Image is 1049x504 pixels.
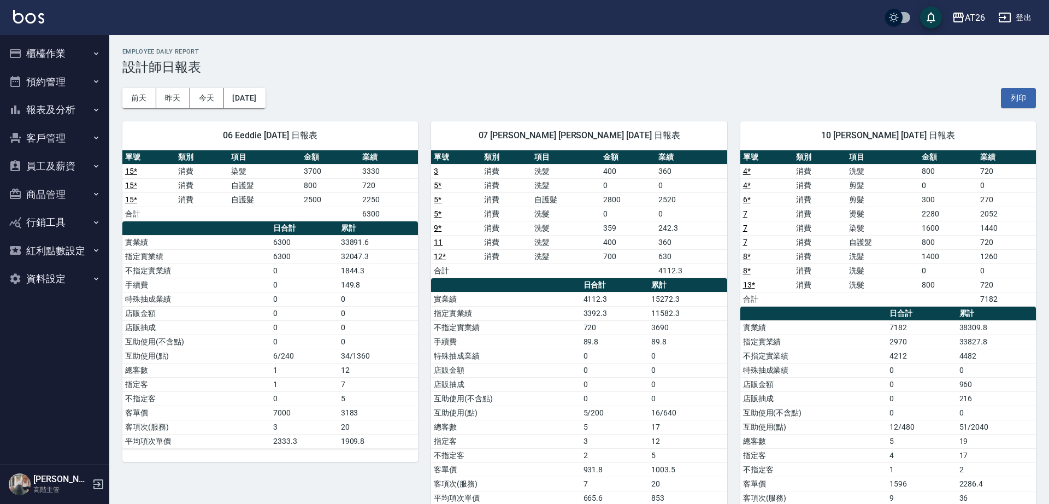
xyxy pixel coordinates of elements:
[887,377,956,391] td: 0
[656,164,727,178] td: 360
[919,249,977,263] td: 1400
[649,363,727,377] td: 0
[532,207,600,221] td: 洗髮
[532,235,600,249] td: 洗髮
[270,235,338,249] td: 6300
[4,265,105,293] button: 資料設定
[977,164,1036,178] td: 720
[532,192,600,207] td: 自護髮
[532,221,600,235] td: 洗髮
[600,192,656,207] td: 2800
[4,180,105,209] button: 商品管理
[338,249,419,263] td: 32047.3
[600,178,656,192] td: 0
[740,406,887,420] td: 互助使用(不含點)
[1001,88,1036,108] button: 列印
[581,420,649,434] td: 5
[600,150,656,165] th: 金額
[581,448,649,462] td: 2
[887,434,956,448] td: 5
[175,178,228,192] td: 消費
[270,349,338,363] td: 6/240
[122,434,270,448] td: 平均項次單價
[600,164,656,178] td: 400
[753,130,1023,141] span: 10 [PERSON_NAME] [DATE] 日報表
[581,292,649,306] td: 4112.3
[122,249,270,263] td: 指定實業績
[740,320,887,335] td: 實業績
[270,263,338,278] td: 0
[481,178,532,192] td: 消費
[4,237,105,265] button: 紅利點數設定
[793,235,846,249] td: 消費
[338,377,419,391] td: 7
[434,238,443,247] a: 11
[360,192,418,207] td: 2250
[919,178,977,192] td: 0
[581,335,649,349] td: 89.8
[338,292,419,306] td: 0
[600,235,656,249] td: 400
[740,477,887,491] td: 客單價
[743,224,747,232] a: 7
[977,192,1036,207] td: 270
[175,150,228,165] th: 類別
[600,221,656,235] td: 359
[338,391,419,406] td: 5
[957,477,1036,491] td: 2286.4
[122,292,270,306] td: 特殊抽成業績
[656,235,727,249] td: 360
[656,207,727,221] td: 0
[793,178,846,192] td: 消費
[957,420,1036,434] td: 51/2040
[656,178,727,192] td: 0
[977,207,1036,221] td: 2052
[846,249,919,263] td: 洗髮
[135,130,405,141] span: 06 Eeddie [DATE] 日報表
[887,477,956,491] td: 1596
[431,420,580,434] td: 總客數
[122,377,270,391] td: 指定客
[431,349,580,363] td: 特殊抽成業績
[270,320,338,335] td: 0
[122,363,270,377] td: 總客數
[338,320,419,335] td: 0
[122,420,270,434] td: 客項次(服務)
[481,221,532,235] td: 消費
[360,178,418,192] td: 720
[581,391,649,406] td: 0
[656,192,727,207] td: 2520
[743,238,747,247] a: 7
[887,448,956,462] td: 4
[270,434,338,448] td: 2333.3
[431,462,580,477] td: 客單價
[431,448,580,462] td: 不指定客
[977,278,1036,292] td: 720
[846,278,919,292] td: 洗髮
[434,167,438,175] a: 3
[887,406,956,420] td: 0
[481,192,532,207] td: 消費
[4,208,105,237] button: 行銷工具
[649,377,727,391] td: 0
[887,420,956,434] td: 12/480
[740,335,887,349] td: 指定實業績
[338,306,419,320] td: 0
[957,391,1036,406] td: 216
[740,462,887,477] td: 不指定客
[338,420,419,434] td: 20
[481,207,532,221] td: 消費
[740,420,887,434] td: 互助使用(點)
[270,363,338,377] td: 1
[581,434,649,448] td: 3
[122,88,156,108] button: 前天
[581,278,649,292] th: 日合計
[793,221,846,235] td: 消費
[481,235,532,249] td: 消費
[532,164,600,178] td: 洗髮
[977,221,1036,235] td: 1440
[122,221,418,449] table: a dense table
[270,292,338,306] td: 0
[122,207,175,221] td: 合計
[656,263,727,278] td: 4112.3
